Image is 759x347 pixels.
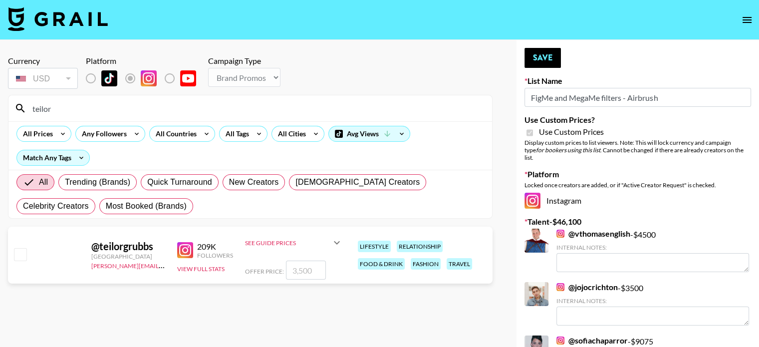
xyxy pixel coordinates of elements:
label: Use Custom Prices? [524,115,751,125]
div: All Prices [17,126,55,141]
div: relationship [397,241,443,252]
div: @ teilorgrubbs [91,240,165,253]
a: @jojocrichton [556,282,618,292]
img: Instagram [556,230,564,238]
img: Instagram [556,337,564,345]
div: Platform [86,56,204,66]
span: Celebrity Creators [23,200,89,212]
a: @vthomasenglish [556,229,630,239]
img: YouTube [180,70,196,86]
div: All Countries [150,126,199,141]
a: @sofiachaparror [556,336,628,346]
div: All Tags [220,126,251,141]
input: 3,500 [286,261,326,280]
div: travel [447,258,472,270]
div: Currency is locked to USD [8,66,78,91]
div: Match Any Tags [17,150,89,165]
div: List locked to Instagram. [86,68,204,89]
div: Avg Views [329,126,410,141]
span: Trending (Brands) [65,176,130,188]
div: Followers [197,252,233,259]
div: - $ 3500 [556,282,749,326]
div: Any Followers [76,126,129,141]
label: Platform [524,169,751,179]
div: Display custom prices to list viewers. Note: This will lock currency and campaign type . Cannot b... [524,139,751,161]
div: Instagram [524,193,751,209]
button: Save [524,48,561,68]
div: Internal Notes: [556,244,749,251]
img: Instagram [177,242,193,258]
span: [DEMOGRAPHIC_DATA] Creators [295,176,420,188]
img: Grail Talent [8,7,108,31]
a: [PERSON_NAME][EMAIL_ADDRESS][PERSON_NAME][DOMAIN_NAME] [91,260,286,270]
div: [GEOGRAPHIC_DATA] [91,253,165,260]
div: See Guide Prices [245,231,343,255]
div: lifestyle [358,241,391,252]
img: Instagram [524,193,540,209]
button: View Full Stats [177,265,225,273]
label: List Name [524,76,751,86]
span: Quick Turnaround [147,176,212,188]
span: Offer Price: [245,268,284,275]
img: Instagram [141,70,157,86]
div: 209K [197,242,233,252]
div: Internal Notes: [556,297,749,305]
span: All [39,176,48,188]
span: New Creators [229,176,279,188]
span: Most Booked (Brands) [106,200,187,212]
div: - $ 4500 [556,229,749,272]
button: open drawer [737,10,757,30]
em: for bookers using this list [536,146,600,154]
span: Use Custom Prices [539,127,604,137]
div: Campaign Type [208,56,280,66]
label: Talent - $ 46,100 [524,217,751,227]
div: Locked once creators are added, or if "Active Creator Request" is checked. [524,181,751,189]
div: Currency [8,56,78,66]
input: Search by User Name [26,100,486,116]
img: TikTok [101,70,117,86]
div: All Cities [272,126,308,141]
div: See Guide Prices [245,239,331,247]
img: Instagram [556,283,564,291]
div: USD [10,70,76,87]
div: food & drink [358,258,405,270]
div: fashion [411,258,441,270]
